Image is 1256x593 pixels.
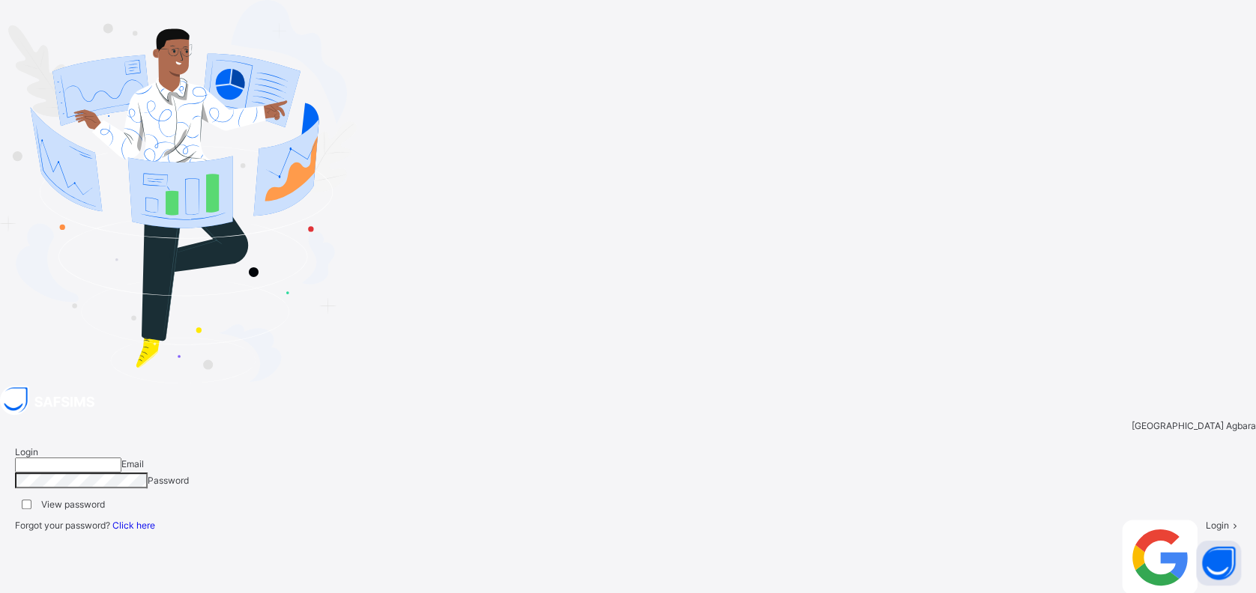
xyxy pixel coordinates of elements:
[41,499,105,510] label: View password
[148,475,189,486] span: Password
[1132,420,1256,431] span: [GEOGRAPHIC_DATA] Agbara
[1196,541,1241,586] button: Open asap
[15,520,155,531] span: Forgot your password?
[112,520,155,531] a: Click here
[121,458,144,469] span: Email
[1205,520,1228,531] span: Login
[15,446,38,457] span: Login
